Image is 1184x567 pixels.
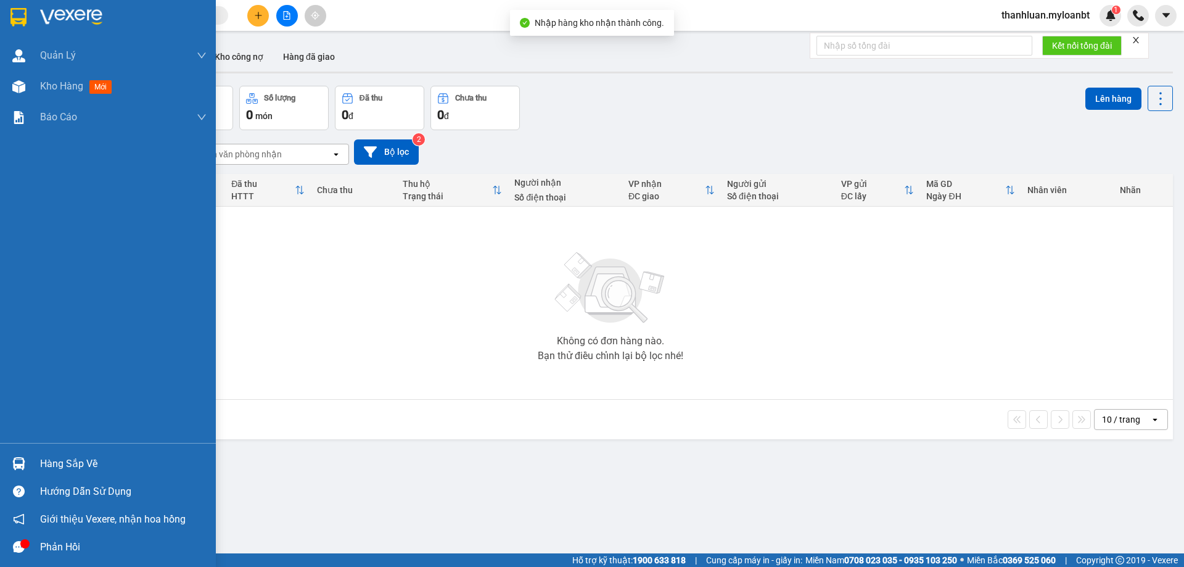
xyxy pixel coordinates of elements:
div: Chưa thu [455,94,487,102]
button: Chưa thu0đ [430,86,520,130]
span: notification [13,513,25,525]
img: logo-vxr [10,8,27,27]
img: warehouse-icon [12,49,25,62]
div: Nhãn [1120,185,1167,195]
strong: 1900 633 818 [633,555,686,565]
button: file-add [276,5,298,27]
div: Không có đơn hàng nào. [557,336,664,346]
th: Toggle SortBy [397,174,508,207]
span: Báo cáo [40,109,77,125]
div: Người gửi [727,179,829,189]
div: VP gửi [841,179,905,189]
span: file-add [282,11,291,20]
span: mới [89,80,112,94]
div: Đã thu [231,179,295,189]
div: VP nhận [628,179,705,189]
span: Cung cấp máy in - giấy in: [706,553,802,567]
th: Toggle SortBy [920,174,1021,207]
span: đ [444,111,449,121]
span: Miền Nam [805,553,957,567]
div: Thu hộ [403,179,492,189]
div: Đã thu [360,94,382,102]
span: Kết nối tổng đài [1052,39,1112,52]
div: Số điện thoại [514,192,616,202]
button: plus [247,5,269,27]
span: close [1132,36,1140,44]
img: svg+xml;base64,PHN2ZyBjbGFzcz0ibGlzdC1wbHVnX19zdmciIHhtbG5zPSJodHRwOi8vd3d3LnczLm9yZy8yMDAwL3N2Zy... [549,245,672,331]
img: phone-icon [1133,10,1144,21]
div: ĐC lấy [841,191,905,201]
span: down [197,51,207,60]
strong: 0708 023 035 - 0935 103 250 [844,555,957,565]
button: Kết nối tổng đài [1042,36,1122,56]
span: 1 [1114,6,1118,14]
span: Giới thiệu Vexere, nhận hoa hồng [40,511,186,527]
span: | [695,553,697,567]
button: caret-down [1155,5,1177,27]
span: | [1065,553,1067,567]
div: Chọn văn phòng nhận [197,148,282,160]
span: 0 [437,107,444,122]
span: Kho hàng [40,80,83,92]
span: đ [348,111,353,121]
span: check-circle [520,18,530,28]
span: món [255,111,273,121]
span: 0 [246,107,253,122]
div: Mã GD [926,179,1005,189]
span: Quản Lý [40,48,76,63]
div: Nhân viên [1027,185,1107,195]
span: down [197,112,207,122]
div: 10 / trang [1102,413,1140,426]
svg: open [331,149,341,159]
div: Người nhận [514,178,616,188]
div: Ngày ĐH [926,191,1005,201]
div: HTTT [231,191,295,201]
img: warehouse-icon [12,80,25,93]
div: Số lượng [264,94,295,102]
button: aim [305,5,326,27]
span: message [13,541,25,553]
span: 0 [342,107,348,122]
button: Số lượng0món [239,86,329,130]
div: Chưa thu [317,185,390,195]
sup: 1 [1112,6,1120,14]
input: Nhập số tổng đài [816,36,1032,56]
button: Kho công nợ [205,42,273,72]
span: copyright [1116,556,1124,565]
div: Phản hồi [40,538,207,557]
button: Đã thu0đ [335,86,424,130]
div: Hàng sắp về [40,455,207,473]
span: Miền Bắc [967,553,1056,567]
svg: open [1150,415,1160,424]
button: Lên hàng [1085,88,1141,110]
button: Hàng đã giao [273,42,345,72]
div: Hướng dẫn sử dụng [40,482,207,501]
th: Toggle SortBy [622,174,721,207]
th: Toggle SortBy [835,174,921,207]
span: ⚪️ [960,558,964,563]
div: Số điện thoại [727,191,829,201]
span: Nhập hàng kho nhận thành công. [535,18,664,28]
img: warehouse-icon [12,457,25,470]
img: solution-icon [12,111,25,124]
div: ĐC giao [628,191,705,201]
span: caret-down [1161,10,1172,21]
span: plus [254,11,263,20]
sup: 2 [413,133,425,146]
div: Bạn thử điều chỉnh lại bộ lọc nhé! [538,351,683,361]
span: Hỗ trợ kỹ thuật: [572,553,686,567]
span: thanhluan.myloanbt [992,7,1100,23]
div: Trạng thái [403,191,492,201]
span: aim [311,11,319,20]
span: question-circle [13,486,25,497]
button: Bộ lọc [354,139,419,165]
strong: 0369 525 060 [1003,555,1056,565]
img: icon-new-feature [1105,10,1116,21]
th: Toggle SortBy [225,174,311,207]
